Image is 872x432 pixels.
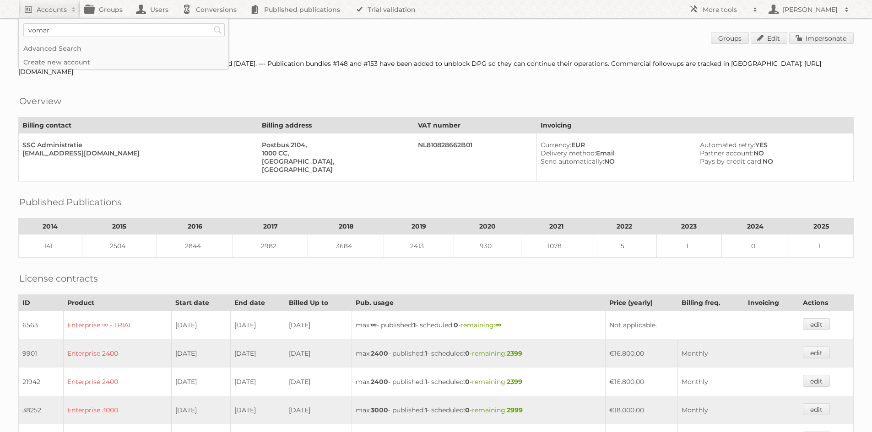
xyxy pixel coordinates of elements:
td: NL810828662B01 [414,133,536,181]
a: Edit [751,32,787,44]
td: [DATE] [285,339,352,368]
td: [DATE] [285,396,352,424]
td: Monthly [678,368,744,396]
td: 38252 [19,396,64,424]
td: 1078 [521,235,592,258]
span: Partner account: [700,149,753,157]
h2: More tools [703,5,748,14]
strong: 0 [465,349,470,357]
th: Invoicing [536,117,853,133]
span: Automated retry: [700,141,755,149]
th: Price (yearly) [605,295,678,311]
div: EUR [541,141,688,149]
td: 6563 [19,311,64,340]
div: [GEOGRAPHIC_DATA] [262,165,406,174]
td: 2982 [233,235,308,258]
span: remaining: [460,321,501,329]
a: Groups [711,32,749,44]
div: SSC Administratie [22,141,250,149]
td: 9901 [19,339,64,368]
th: ID [19,295,64,311]
th: Billing contact [19,117,258,133]
span: remaining: [472,406,523,414]
td: [DATE] [172,339,231,368]
span: Currency: [541,141,571,149]
strong: 0 [465,406,470,414]
div: 1000 CC, [262,149,406,157]
div: [EMAIL_ADDRESS][DOMAIN_NAME] [22,149,250,157]
td: [DATE] [231,368,285,396]
th: 2019 [384,219,454,235]
th: Invoicing [744,295,799,311]
a: Impersonate [789,32,854,44]
strong: ∞ [495,321,501,329]
a: edit [803,375,830,387]
td: 3684 [308,235,384,258]
td: [DATE] [172,368,231,396]
th: 2022 [592,219,656,235]
span: Send automatically: [541,157,604,165]
td: max: - published: - scheduled: - [352,368,605,396]
td: Enterprise ∞ - TRIAL [63,311,171,340]
div: This is a 6-months contract (87185) which renews every [DATE] and [DATE]. --- Publication bundles... [18,59,854,76]
a: edit [803,403,830,415]
td: Enterprise 3000 [63,396,171,424]
th: Billing freq. [678,295,744,311]
strong: 3000 [371,406,388,414]
div: NO [541,157,688,165]
th: 2021 [521,219,592,235]
td: €18.000,00 [605,396,678,424]
strong: 1 [425,406,427,414]
strong: 1 [413,321,416,329]
td: €16.800,00 [605,339,678,368]
td: €16.800,00 [605,368,678,396]
th: Actions [799,295,853,311]
strong: 0 [465,378,470,386]
td: 2844 [157,235,233,258]
div: Email [541,149,688,157]
h2: Accounts [37,5,67,14]
a: edit [803,318,830,330]
h2: [PERSON_NAME] [780,5,840,14]
th: End date [231,295,285,311]
strong: 2399 [507,378,522,386]
strong: 2400 [371,349,388,357]
a: Advanced Search [19,42,228,55]
strong: 1 [425,378,427,386]
td: max: - published: - scheduled: - [352,311,605,340]
td: [DATE] [285,311,352,340]
th: 2020 [454,219,521,235]
strong: 2400 [371,378,388,386]
h2: Published Publications [19,195,122,209]
th: Product [63,295,171,311]
td: Monthly [678,339,744,368]
th: 2024 [721,219,789,235]
a: edit [803,347,830,358]
th: 2015 [82,219,157,235]
th: Billed Up to [285,295,352,311]
th: 2018 [308,219,384,235]
td: [DATE] [231,339,285,368]
td: 21942 [19,368,64,396]
th: Start date [172,295,231,311]
h1: Account 3562: DPG Media B.V. [18,32,854,46]
td: [DATE] [285,368,352,396]
td: 1 [789,235,853,258]
div: NO [700,149,846,157]
td: [DATE] [172,311,231,340]
td: Enterprise 2400 [63,339,171,368]
td: [DATE] [172,396,231,424]
div: [GEOGRAPHIC_DATA], [262,157,406,165]
th: 2023 [657,219,721,235]
td: Monthly [678,396,744,424]
div: Postbus 2104, [262,141,406,149]
td: Enterprise 2400 [63,368,171,396]
h2: Overview [19,94,61,108]
td: [DATE] [231,311,285,340]
span: Delivery method: [541,149,596,157]
div: NO [700,157,846,165]
td: 5 [592,235,656,258]
th: Pub. usage [352,295,605,311]
th: 2017 [233,219,308,235]
input: Search [211,23,225,37]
